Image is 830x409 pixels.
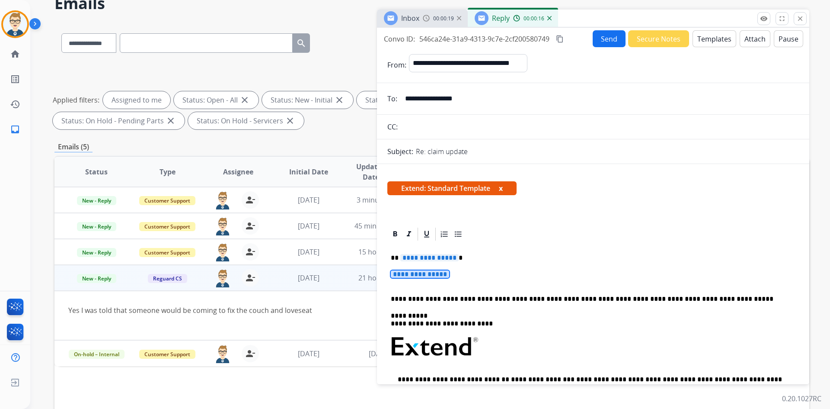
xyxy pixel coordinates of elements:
[524,15,544,22] span: 00:00:16
[298,349,319,358] span: [DATE]
[239,95,250,105] mat-icon: close
[354,221,405,231] span: 45 minutes ago
[389,228,402,241] div: Bold
[778,15,786,23] mat-icon: fullscreen
[139,248,195,257] span: Customer Support
[85,167,108,177] span: Status
[139,350,195,359] span: Customer Support
[77,248,116,257] span: New - Reply
[188,112,304,129] div: Status: On Hold - Servicers
[214,217,231,235] img: agent-avatar
[387,181,517,195] span: Extend: Standard Template
[214,191,231,209] img: agent-avatar
[214,345,231,363] img: agent-avatar
[285,116,295,126] mat-icon: close
[53,112,185,129] div: Status: On Hold - Pending Parts
[174,91,259,109] div: Status: Open - All
[357,195,403,205] span: 3 minutes ago
[10,99,20,109] mat-icon: history
[387,60,406,70] p: From:
[298,273,319,283] span: [DATE]
[782,393,821,404] p: 0.20.1027RC
[69,350,124,359] span: On-hold – Internal
[693,30,736,47] button: Templates
[357,91,448,109] div: Status: New - Reply
[556,35,564,43] mat-icon: content_copy
[419,34,549,44] span: 546ca24e-31a9-4313-9c7e-2cf200580749
[245,247,255,257] mat-icon: person_remove
[214,269,231,287] img: agent-avatar
[387,93,397,104] p: To:
[358,273,401,283] span: 21 hours ago
[10,124,20,135] mat-icon: inbox
[3,12,27,36] img: avatar
[298,247,319,257] span: [DATE]
[499,183,503,193] button: x
[796,15,804,23] mat-icon: close
[103,91,170,109] div: Assigned to me
[387,146,413,157] p: Subject:
[289,167,328,177] span: Initial Date
[245,195,255,205] mat-icon: person_remove
[369,349,390,358] span: [DATE]
[760,15,768,23] mat-icon: remove_red_eye
[139,196,195,205] span: Customer Support
[358,247,401,257] span: 15 hours ago
[245,221,255,231] mat-icon: person_remove
[77,274,116,283] span: New - Reply
[245,273,255,283] mat-icon: person_remove
[54,142,93,152] p: Emails (5)
[402,228,415,241] div: Italic
[351,161,391,182] span: Updated Date
[10,49,20,59] mat-icon: home
[262,91,353,109] div: Status: New - Initial
[384,34,415,44] p: Convo ID:
[438,228,451,241] div: Ordered List
[148,274,187,283] span: Reguard CS
[298,195,319,205] span: [DATE]
[740,30,770,47] button: Attach
[166,116,176,126] mat-icon: close
[433,15,454,22] span: 00:00:19
[387,122,398,132] p: CC:
[774,30,803,47] button: Pause
[401,13,419,23] span: Inbox
[77,222,116,231] span: New - Reply
[334,95,345,105] mat-icon: close
[245,348,255,359] mat-icon: person_remove
[452,228,465,241] div: Bullet List
[68,305,654,316] div: Yes I was told that someone would be coming to fix the couch and loveseat
[296,38,306,48] mat-icon: search
[298,221,319,231] span: [DATE]
[77,196,116,205] span: New - Reply
[492,13,510,23] span: Reply
[214,243,231,261] img: agent-avatar
[420,228,433,241] div: Underline
[416,146,468,157] p: Re: claim update
[139,222,195,231] span: Customer Support
[628,30,689,47] button: Secure Notes
[223,167,253,177] span: Assignee
[160,167,176,177] span: Type
[593,30,626,47] button: Send
[10,74,20,84] mat-icon: list_alt
[53,95,99,105] p: Applied filters:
